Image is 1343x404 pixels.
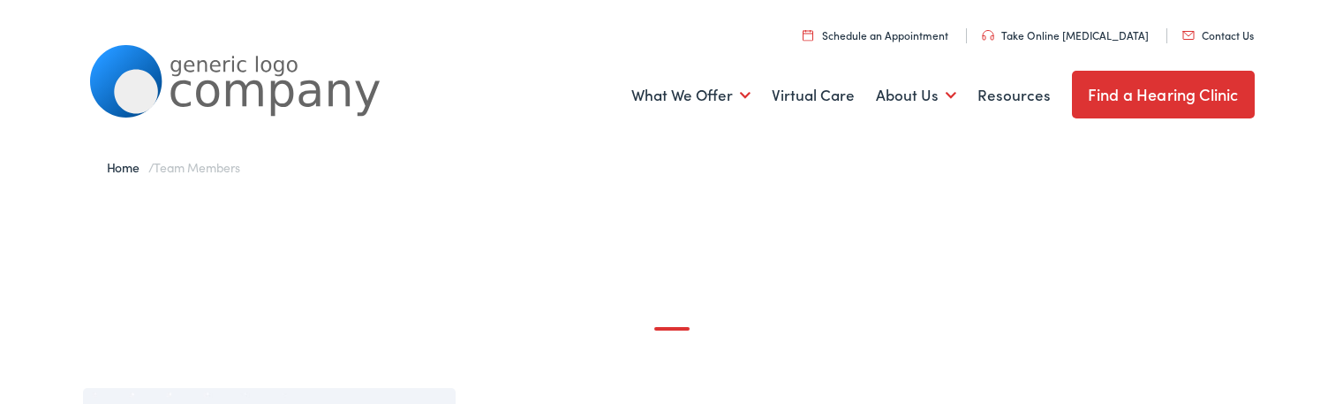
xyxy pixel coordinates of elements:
a: Take Online [MEDICAL_DATA] [982,27,1149,42]
a: Resources [977,63,1051,128]
img: utility icon [803,29,813,41]
a: Contact Us [1182,27,1254,42]
span: Team Members [154,158,239,176]
a: Find a Hearing Clinic [1072,71,1255,118]
a: What We Offer [631,63,751,128]
img: utility icon [982,30,994,41]
a: About Us [876,63,956,128]
img: utility icon [1182,31,1195,40]
a: Schedule an Appointment [803,27,948,42]
span: / [107,158,240,176]
a: Virtual Care [772,63,855,128]
a: Home [107,158,148,176]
